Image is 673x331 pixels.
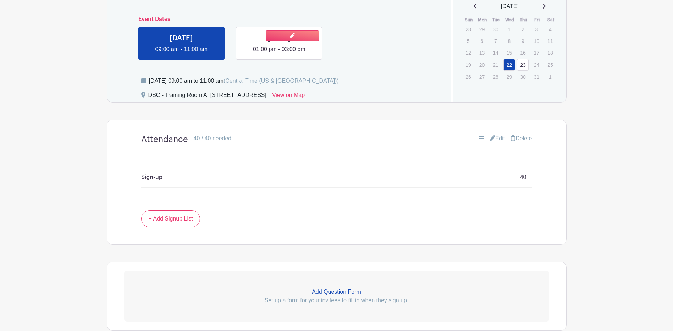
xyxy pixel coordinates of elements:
[476,24,488,35] p: 29
[517,24,529,35] p: 2
[544,71,556,82] p: 1
[462,24,474,35] p: 28
[517,36,529,47] p: 9
[141,210,200,227] a: + Add Signup List
[544,24,556,35] p: 4
[141,134,188,145] h4: Attendance
[531,59,542,70] p: 24
[462,59,474,70] p: 19
[462,36,474,47] p: 5
[149,77,339,85] div: [DATE] 09:00 am to 11:00 am
[503,16,517,23] th: Wed
[124,271,549,322] a: Add Question Form Set up a form for your invitees to fill in when they sign up.
[476,47,488,58] p: 13
[517,16,530,23] th: Thu
[490,134,505,143] a: Edit
[531,24,542,35] p: 3
[531,36,542,47] p: 10
[490,59,501,70] p: 21
[462,16,476,23] th: Sun
[544,16,558,23] th: Sat
[544,47,556,58] p: 18
[224,78,339,84] span: (Central Time (US & [GEOGRAPHIC_DATA]))
[462,47,474,58] p: 12
[476,16,490,23] th: Mon
[501,2,519,11] span: [DATE]
[503,71,515,82] p: 29
[503,36,515,47] p: 8
[124,296,549,305] p: Set up a form for your invitees to fill in when they sign up.
[490,71,501,82] p: 28
[517,59,529,71] a: 23
[490,47,501,58] p: 14
[517,71,529,82] p: 30
[124,288,549,296] p: Add Question Form
[544,36,556,47] p: 11
[503,59,515,71] a: 22
[503,47,515,58] p: 15
[490,36,501,47] p: 7
[476,36,488,47] p: 6
[462,71,474,82] p: 26
[489,16,503,23] th: Tue
[141,173,162,181] p: Sign-up
[490,24,501,35] p: 30
[133,16,426,23] h6: Event Dates
[531,71,542,82] p: 31
[511,134,532,143] a: Delete
[503,24,515,35] p: 1
[530,16,544,23] th: Fri
[272,91,305,102] a: View on Map
[476,59,488,70] p: 20
[520,173,526,181] p: 40
[531,47,542,58] p: 17
[517,47,529,58] p: 16
[476,71,488,82] p: 27
[544,59,556,70] p: 25
[194,134,232,143] div: 40 / 40 needed
[148,91,266,102] div: DSC - Training Room A, [STREET_ADDRESS]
